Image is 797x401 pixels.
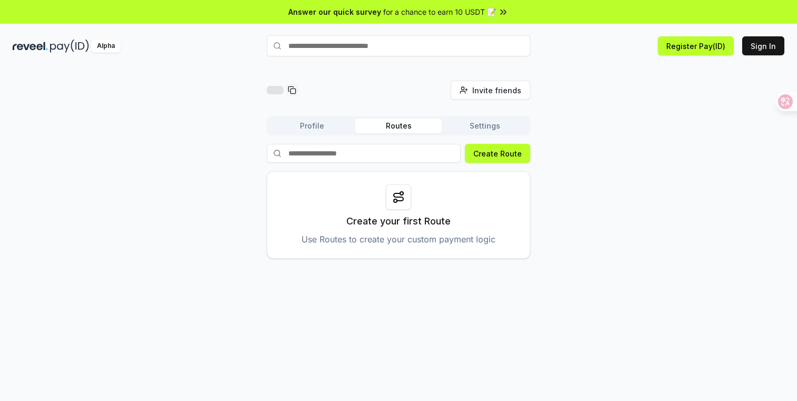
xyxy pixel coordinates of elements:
span: Answer our quick survey [288,6,381,17]
button: Settings [442,119,528,133]
button: Routes [355,119,442,133]
img: pay_id [50,40,89,53]
button: Create Route [465,144,530,163]
span: Invite friends [472,85,521,96]
span: for a chance to earn 10 USDT 📝 [383,6,496,17]
button: Sign In [742,36,784,55]
p: Create your first Route [346,214,451,229]
img: reveel_dark [13,40,48,53]
button: Register Pay(ID) [658,36,734,55]
button: Profile [269,119,355,133]
p: Use Routes to create your custom payment logic [302,233,495,246]
button: Invite friends [451,81,530,100]
div: Alpha [91,40,121,53]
